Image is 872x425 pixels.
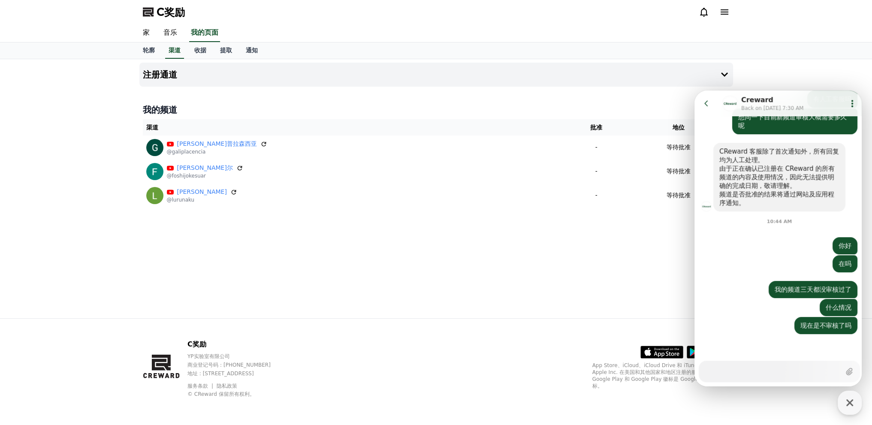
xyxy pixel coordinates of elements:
[590,124,602,131] font: 批准
[187,340,206,348] font: C奖励
[157,24,184,42] a: 音乐
[187,362,271,368] font: 商业登记号码：[PHONE_NUMBER]
[136,42,162,59] a: 轮廓
[177,188,227,195] font: [PERSON_NAME]
[595,168,597,175] font: -
[139,63,733,87] button: 注册通道
[667,192,691,199] font: 等待批准
[187,383,208,389] font: 服务条款
[187,383,214,389] a: 服务条款
[167,149,206,155] font: @galiplacencia
[146,187,163,204] img: 鲁鲁·纳库
[167,173,206,179] font: @foshijokesuar
[169,47,181,54] font: 渠道
[143,28,150,36] font: 家
[187,42,213,59] a: 收据
[143,105,177,115] font: 我的频道
[194,47,206,54] font: 收据
[239,42,265,59] a: 通知
[146,124,158,131] font: 渠道
[667,144,691,151] font: 等待批准
[177,139,257,148] a: [PERSON_NAME]普拉森西亚
[213,42,239,59] a: 提取
[694,90,862,386] iframe: Channel chat
[177,164,233,171] font: [PERSON_NAME]尔
[143,5,185,19] a: C奖励
[177,140,257,147] font: [PERSON_NAME]普拉森西亚
[143,69,177,80] font: 注册通道
[136,24,157,42] a: 家
[187,371,254,377] font: 地址 : [STREET_ADDRESS]
[673,124,685,131] font: 地位
[163,28,177,36] font: 音乐
[246,47,258,54] font: 通知
[165,42,184,59] a: 渠道
[157,6,185,18] font: C奖励
[187,391,255,397] font: © CReward 保留所有权利。
[189,24,220,42] a: 我的页面
[217,383,237,389] a: 隐私政策
[667,168,691,175] font: 等待批准
[146,139,163,156] img: 加利普拉森西亚
[177,187,227,196] a: [PERSON_NAME]
[167,197,195,203] font: @lurunaku
[177,163,233,172] a: [PERSON_NAME]尔
[191,28,218,36] font: 我的页面
[220,47,232,54] font: 提取
[595,192,597,199] font: -
[592,362,722,389] font: App Store、iCloud、iCloud Drive 和 iTunes Store 是 Apple Inc. 在美国和其他国家和地区注册的服务标志。Google Play 和 Google...
[146,163,163,180] img: 佛西·乔克苏亚尔
[143,47,155,54] font: 轮廓
[187,353,230,359] font: YP实验室有限公司
[595,144,597,151] font: -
